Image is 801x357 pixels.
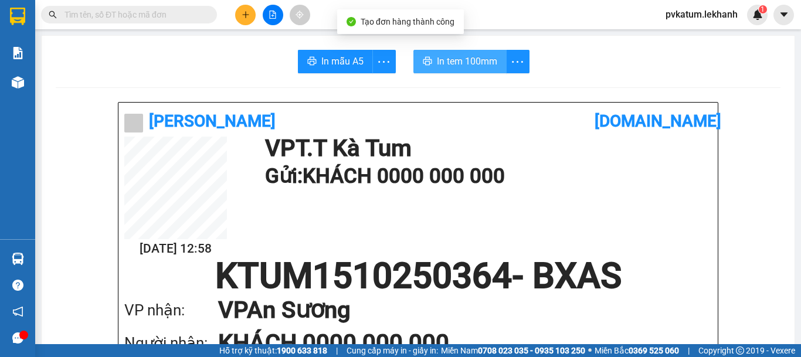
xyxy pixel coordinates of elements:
img: warehouse-icon [12,253,24,265]
span: Cung cấp máy in - giấy in: [347,344,438,357]
span: In mẫu A5 [321,54,364,69]
div: VP nhận: [124,298,218,322]
sup: 1 [759,5,767,13]
strong: 1900 633 818 [277,346,327,355]
button: aim [290,5,310,25]
button: printerIn tem 100mm [413,50,507,73]
div: 30.000 [9,62,106,76]
span: Hỗ trợ kỹ thuật: [219,344,327,357]
span: message [12,332,23,344]
button: file-add [263,5,283,25]
span: printer [423,56,432,67]
input: Tìm tên, số ĐT hoặc mã đơn [65,8,203,21]
span: 1 [761,5,765,13]
div: An Sương [112,10,206,24]
img: warehouse-icon [12,76,24,89]
span: In tem 100mm [437,54,497,69]
span: Nhận: [112,11,140,23]
span: printer [307,56,317,67]
div: VIỆT NHA [10,24,104,38]
span: | [336,344,338,357]
div: Người nhận: [124,331,218,355]
div: 0868777296 [10,38,104,55]
span: more [373,55,395,69]
span: more [507,55,529,69]
button: plus [235,5,256,25]
div: T.T Kà Tum [10,10,104,24]
h1: VP An Sương [218,294,688,327]
span: question-circle [12,280,23,291]
h1: VP T.T Kà Tum [265,137,706,160]
span: plus [242,11,250,19]
span: | [688,344,690,357]
h1: KTUM1510250364 - BXAS [124,259,712,294]
span: caret-down [779,9,789,20]
strong: 0369 525 060 [629,346,679,355]
img: solution-icon [12,47,24,59]
span: notification [12,306,23,317]
span: file-add [269,11,277,19]
span: aim [296,11,304,19]
h1: Gửi: KHÁCH 0000 000 000 [265,160,706,192]
button: caret-down [773,5,794,25]
b: [DOMAIN_NAME] [595,111,721,131]
span: Gửi: [10,11,28,23]
img: logo-vxr [10,8,25,25]
div: 0972155979 [112,38,206,55]
span: pvkatum.lekhanh [656,7,747,22]
img: icon-new-feature [752,9,763,20]
strong: 0708 023 035 - 0935 103 250 [478,346,585,355]
span: SL [116,81,132,98]
button: more [372,50,396,73]
span: Miền Bắc [595,344,679,357]
span: ⚪️ [588,348,592,353]
span: check-circle [347,17,356,26]
button: more [506,50,530,73]
button: printerIn mẫu A5 [298,50,373,73]
span: search [49,11,57,19]
h2: [DATE] 12:58 [124,239,227,259]
b: [PERSON_NAME] [149,111,276,131]
span: Tạo đơn hàng thành công [361,17,454,26]
span: CR : [9,63,27,75]
span: Miền Nam [441,344,585,357]
div: THANH LAD [112,24,206,38]
span: copyright [736,346,744,355]
div: Tên hàng: 1 BỌC ( : 1 ) [10,83,206,97]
